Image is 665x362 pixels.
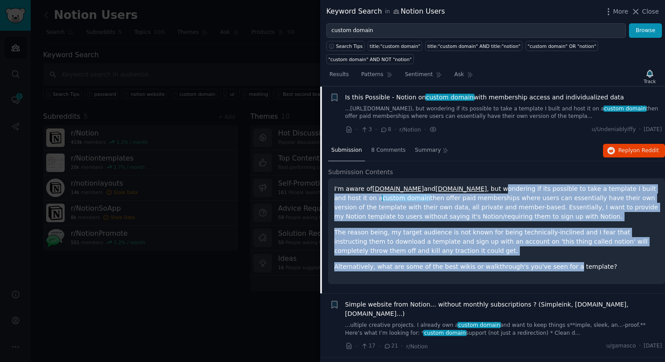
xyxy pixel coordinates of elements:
span: More [613,7,628,16]
span: Submission Contents [328,168,393,177]
span: custom domain [425,94,475,101]
a: [DOMAIN_NAME] [435,185,487,192]
p: Alternatively, what are some of the best wikis or walkthrough's you've seen for a template? [334,262,659,271]
span: Search Tips [336,43,363,49]
a: Is this Possible - Notion oncustom domainwith membership access and individualized data [345,93,624,102]
a: Simple website from Notion... without monthly subscriptions ? (Simpleink, [DOMAIN_NAME], [DOMAIN_... [345,300,662,318]
span: on Reddit [633,147,659,154]
button: Browse [629,23,662,38]
div: title:"custom domain" AND title:"notion" [427,43,521,49]
span: Ask [454,71,464,79]
span: · [375,125,377,134]
input: Try a keyword related to your business [326,23,626,38]
span: custom domain [423,330,466,336]
button: Search Tips [326,41,365,51]
span: Is this Possible - Notion on with membership access and individualized data [345,93,624,102]
span: 21 [384,342,398,350]
div: Keyword Search Notion Users [326,6,445,17]
span: Submission [331,146,362,154]
span: r/Notion [399,127,421,133]
a: ...[URL][DOMAIN_NAME]), but wondering if its possible to take a template I built and host it on a... [345,105,662,121]
span: [DATE] [644,342,662,350]
a: "custom domain" OR "notion" [526,41,598,51]
span: Reply [618,147,659,155]
span: · [401,342,403,351]
span: 8 [380,126,391,134]
button: Close [631,7,659,16]
span: u/gamasco [606,342,636,350]
p: The reason being, my target audience is not known for being technically-inclined and I fear that ... [334,228,659,256]
span: · [424,125,426,134]
span: · [356,125,358,134]
button: More [604,7,628,16]
button: Replyon Reddit [603,144,665,158]
span: Results [329,71,349,79]
span: · [395,125,396,134]
a: Results [326,68,352,86]
a: Ask [451,68,476,86]
span: · [639,342,641,350]
button: Track [641,67,659,86]
span: r/Notion [406,344,428,350]
span: · [639,126,641,134]
span: · [356,342,358,351]
span: Patterns [361,71,383,79]
div: Track [644,78,656,84]
span: [DATE] [644,126,662,134]
a: Sentiment [402,68,445,86]
span: · [379,342,380,351]
p: I'm aware of and , but wondering if its possible to take a template I built and host it on a then... [334,184,659,221]
span: 3 [361,126,372,134]
a: "custom domain" AND NOT "notion" [326,54,414,64]
span: Summary [415,146,441,154]
div: title:"custom domain" [370,43,420,49]
a: title:"custom domain" [368,41,422,51]
span: custom domain [382,194,431,201]
span: custom domain [457,322,501,328]
a: Patterns [358,68,395,86]
a: ...ultiple creative projects. I already own acustom domainand want to keep things s**imple, sleek... [345,322,662,337]
span: Sentiment [405,71,433,79]
a: [DOMAIN_NAME] [373,185,424,192]
div: "custom domain" AND NOT "notion" [329,56,412,62]
span: 8 Comments [371,146,406,154]
span: 17 [361,342,375,350]
span: custom domain [603,106,647,112]
span: u/UndeniablyIffy [592,126,636,134]
span: in [385,8,390,16]
a: title:"custom domain" AND title:"notion" [425,41,522,51]
span: Close [642,7,659,16]
div: "custom domain" OR "notion" [527,43,596,49]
